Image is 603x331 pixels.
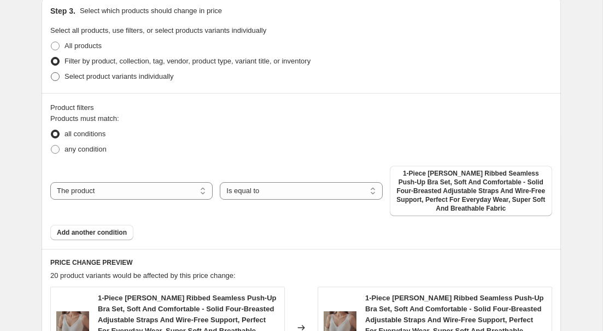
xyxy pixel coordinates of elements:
[65,57,311,65] span: Filter by product, collection, tag, vendor, product type, variant title, or inventory
[65,145,107,153] span: any condition
[65,42,102,50] span: All products
[50,102,552,113] div: Product filters
[390,166,552,216] button: 1-Piece Cherie Bloom Ribbed Seamless Push-Up Bra Set, Soft And Comfortable - Solid Four-Breasted ...
[50,114,119,123] span: Products must match:
[50,5,75,16] h2: Step 3.
[57,228,127,237] span: Add another condition
[65,130,106,138] span: all conditions
[396,169,546,213] span: 1-Piece [PERSON_NAME] Ribbed Seamless Push-Up Bra Set, Soft And Comfortable - Solid Four-Breasted...
[50,271,236,280] span: 20 product variants would be affected by this price change:
[80,5,222,16] p: Select which products should change in price
[50,258,552,267] h6: PRICE CHANGE PREVIEW
[50,26,266,34] span: Select all products, use filters, or select products variants individually
[50,225,133,240] button: Add another condition
[65,72,173,80] span: Select product variants individually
